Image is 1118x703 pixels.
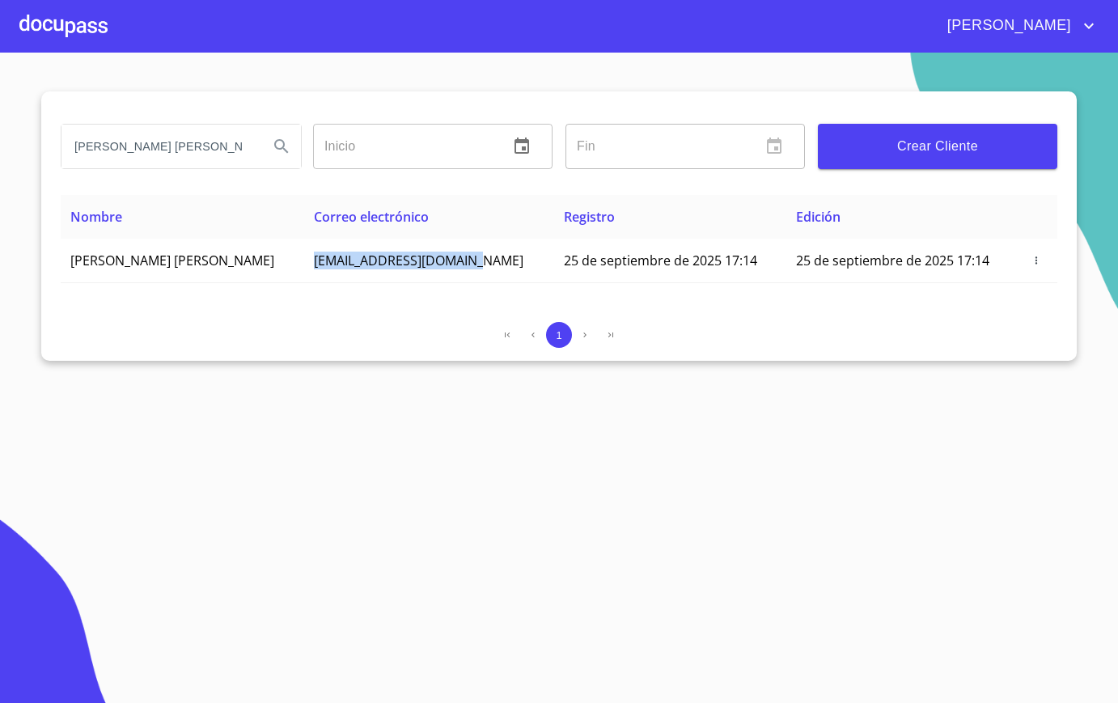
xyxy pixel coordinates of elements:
[935,13,1079,39] span: [PERSON_NAME]
[70,252,274,269] span: [PERSON_NAME] [PERSON_NAME]
[818,124,1057,169] button: Crear Cliente
[564,208,615,226] span: Registro
[70,208,122,226] span: Nombre
[61,125,256,168] input: search
[564,252,757,269] span: 25 de septiembre de 2025 17:14
[556,329,561,341] span: 1
[796,252,989,269] span: 25 de septiembre de 2025 17:14
[935,13,1099,39] button: account of current user
[262,127,301,166] button: Search
[546,322,572,348] button: 1
[314,208,429,226] span: Correo electrónico
[796,208,841,226] span: Edición
[831,135,1044,158] span: Crear Cliente
[314,252,523,269] span: [EMAIL_ADDRESS][DOMAIN_NAME]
